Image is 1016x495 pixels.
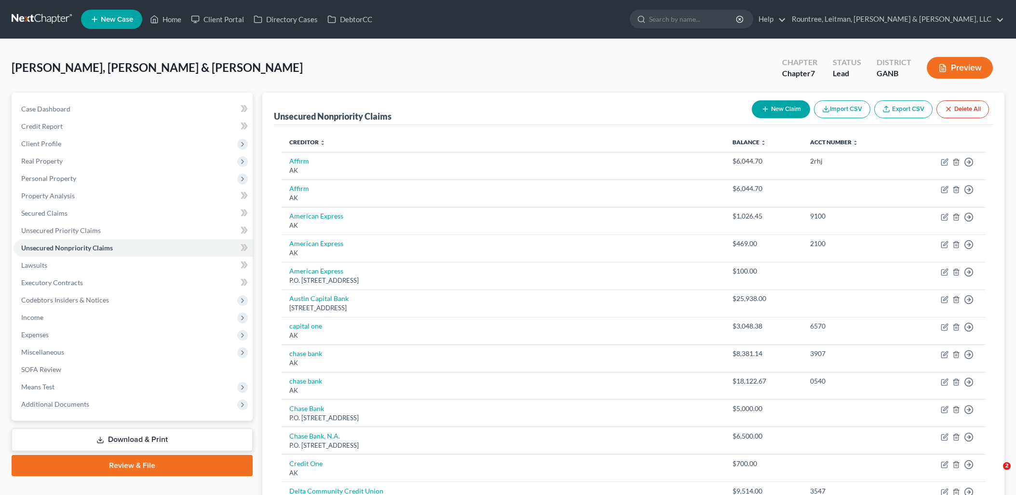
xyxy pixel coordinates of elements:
div: $3,048.38 [732,321,795,331]
span: Executory Contracts [21,278,83,287]
span: Unsecured Nonpriority Claims [21,244,113,252]
div: Status [833,57,861,68]
div: 0540 [810,376,895,386]
button: New Claim [752,100,810,118]
div: 6570 [810,321,895,331]
div: P.O. [STREET_ADDRESS] [289,276,717,285]
i: unfold_more [320,140,325,146]
div: [STREET_ADDRESS] [289,303,717,313]
div: P.O. [STREET_ADDRESS] [289,413,717,423]
a: capital one [289,322,322,330]
div: Lead [833,68,861,79]
a: Case Dashboard [14,100,253,118]
div: $8,381.14 [732,349,795,358]
span: 2 [1003,462,1011,470]
a: chase bank [289,349,322,357]
span: Credit Report [21,122,63,130]
span: Personal Property [21,174,76,182]
a: American Express [289,239,343,247]
div: $6,044.70 [732,156,795,166]
a: Affirm [289,157,309,165]
div: Unsecured Nonpriority Claims [274,110,392,122]
div: AK [289,331,717,340]
a: Unsecured Priority Claims [14,222,253,239]
a: Export CSV [874,100,933,118]
div: $5,000.00 [732,404,795,413]
span: Secured Claims [21,209,68,217]
a: Unsecured Nonpriority Claims [14,239,253,257]
div: $469.00 [732,239,795,248]
a: American Express [289,212,343,220]
input: Search by name... [649,10,737,28]
a: Home [145,11,186,28]
a: DebtorCC [323,11,377,28]
span: Expenses [21,330,49,339]
div: $100.00 [732,266,795,276]
div: AK [289,248,717,258]
a: Lawsuits [14,257,253,274]
span: 7 [811,69,815,78]
div: AK [289,166,717,175]
span: New Case [101,16,133,23]
span: Codebtors Insiders & Notices [21,296,109,304]
span: Additional Documents [21,400,89,408]
a: Download & Print [12,428,253,451]
span: Miscellaneous [21,348,64,356]
div: P.O. [STREET_ADDRESS] [289,441,717,450]
a: SOFA Review [14,361,253,378]
span: Lawsuits [21,261,47,269]
a: Review & File [12,455,253,476]
div: $700.00 [732,459,795,468]
span: Case Dashboard [21,105,70,113]
a: Affirm [289,184,309,192]
a: American Express [289,267,343,275]
a: Credit One [289,459,323,467]
div: AK [289,221,717,230]
div: 3907 [810,349,895,358]
div: $25,938.00 [732,294,795,303]
div: 2rhj [810,156,895,166]
a: Creditor unfold_more [289,138,325,146]
a: Acct Number unfold_more [810,138,858,146]
div: 9100 [810,211,895,221]
a: Property Analysis [14,187,253,205]
a: Executory Contracts [14,274,253,291]
a: Credit Report [14,118,253,135]
div: 2100 [810,239,895,248]
span: Means Test [21,383,54,391]
div: AK [289,386,717,395]
a: Delta Community Credit Union [289,487,383,495]
span: Income [21,313,43,321]
button: Preview [927,57,993,79]
span: Unsecured Priority Claims [21,226,101,234]
div: AK [289,468,717,478]
div: GANB [877,68,911,79]
div: Chapter [782,57,817,68]
i: unfold_more [853,140,858,146]
div: $6,500.00 [732,431,795,441]
a: Chase Bank, N.A. [289,432,340,440]
div: AK [289,193,717,203]
span: Property Analysis [21,192,75,200]
div: District [877,57,911,68]
div: AK [289,358,717,368]
div: Chapter [782,68,817,79]
span: [PERSON_NAME], [PERSON_NAME] & [PERSON_NAME] [12,60,303,74]
span: Client Profile [21,139,61,148]
a: Help [754,11,786,28]
div: $18,122.67 [732,376,795,386]
a: Secured Claims [14,205,253,222]
a: Chase Bank [289,404,324,412]
a: Rountree, Leitman, [PERSON_NAME] & [PERSON_NAME], LLC [787,11,1004,28]
iframe: Intercom live chat [983,462,1006,485]
div: $1,026.45 [732,211,795,221]
i: unfold_more [760,140,766,146]
button: Delete All [936,100,989,118]
span: Real Property [21,157,63,165]
div: $6,044.70 [732,184,795,193]
span: SOFA Review [21,365,61,373]
a: chase bank [289,377,322,385]
a: Directory Cases [249,11,323,28]
a: Austin Capital Bank [289,294,349,302]
button: Import CSV [814,100,870,118]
